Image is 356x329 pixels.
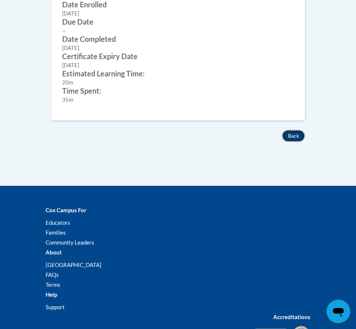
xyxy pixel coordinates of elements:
[46,229,66,236] a: Families
[46,304,65,310] a: Support
[46,249,62,256] b: About
[62,79,294,87] div: 20m
[46,291,57,298] b: Help
[62,35,294,43] label: Date Completed
[62,44,294,52] div: [DATE]
[273,314,310,320] b: Accreditations
[46,207,86,213] b: Cox Campus For
[62,61,294,69] div: [DATE]
[62,10,294,18] div: [DATE]
[62,27,294,35] div: --
[62,18,294,26] label: Due Date
[327,300,350,323] iframe: Button to launch messaging window
[62,0,294,8] label: Date Enrolled
[46,239,94,246] a: Community Leaders
[46,219,70,226] a: Educators
[62,52,294,60] label: Certificate Expiry Date
[282,130,305,142] button: Back
[46,281,60,288] a: Terms
[62,69,294,77] label: Estimated Learning Time:
[46,261,102,268] a: [GEOGRAPHIC_DATA]
[62,87,294,95] label: Time Spent:
[62,96,294,104] div: 35m
[46,271,59,278] a: FAQs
